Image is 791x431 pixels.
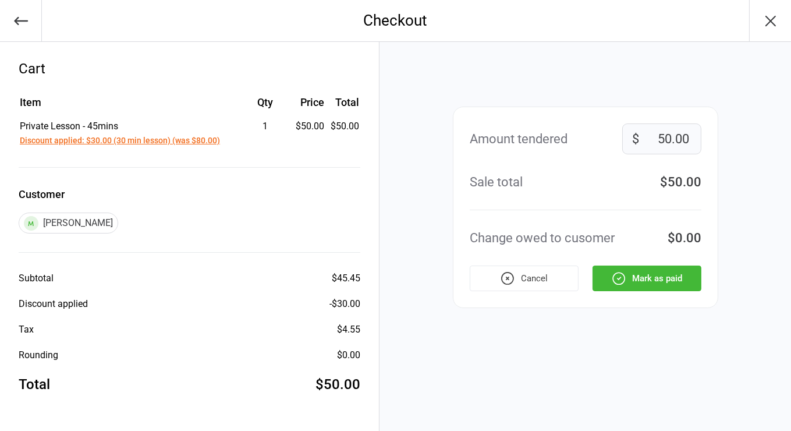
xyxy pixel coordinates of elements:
td: $50.00 [329,119,359,147]
div: $50.00 [294,119,324,133]
div: $45.45 [332,271,360,285]
div: Rounding [19,348,58,362]
th: Qty [237,94,293,118]
div: - $30.00 [329,297,360,311]
label: Customer [19,186,360,202]
div: 1 [237,119,293,133]
div: Subtotal [19,271,54,285]
button: Cancel [470,266,579,291]
div: $50.00 [315,374,360,395]
div: Sale total [470,172,523,192]
button: Discount applied: $30.00 (30 min lesson) (was $80.00) [20,135,220,147]
th: Item [20,94,236,118]
span: Private Lesson - 45mins [20,121,118,132]
button: Mark as paid [593,266,701,291]
div: $50.00 [660,172,701,192]
div: Total [19,374,50,395]
div: $0.00 [668,228,701,248]
div: $4.55 [337,323,360,337]
span: $ [632,129,639,149]
th: Total [329,94,359,118]
div: Amount tendered [470,129,567,149]
div: Price [294,94,324,110]
div: [PERSON_NAME] [19,213,118,234]
div: Change owed to cusomer [470,228,615,248]
div: Tax [19,323,34,337]
div: Cart [19,58,360,79]
div: Discount applied [19,297,88,311]
div: $0.00 [337,348,360,362]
